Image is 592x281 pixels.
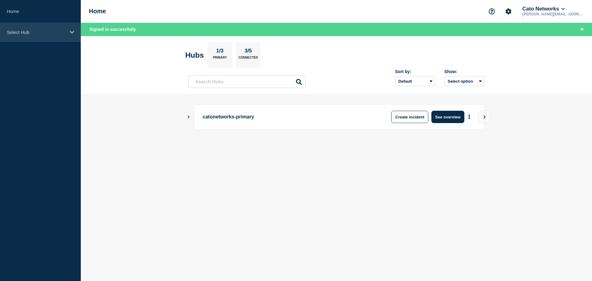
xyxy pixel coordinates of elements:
[187,115,190,119] button: Show Connected Hubs
[185,51,204,60] h2: Hubs
[444,76,484,86] button: Select option
[485,5,498,18] button: Support
[395,69,435,74] div: Sort by:
[465,111,473,123] button: More actions
[391,111,428,123] button: Create incident
[502,5,515,18] button: Account settings
[431,111,464,123] button: See overview
[521,6,566,12] button: Cato Networks
[7,30,66,35] p: Select Hub
[395,76,435,86] select: Sort by
[521,12,585,16] p: [PERSON_NAME][EMAIL_ADDRESS][PERSON_NAME][DOMAIN_NAME]
[188,75,306,88] input: Search Hubs
[89,8,106,15] h1: Home
[242,48,254,56] p: 3/5
[89,27,136,32] span: Signed in successfully
[444,69,484,74] div: Show:
[213,56,227,62] p: Primary
[238,56,258,62] p: Connected
[578,26,586,33] button: Close banner
[203,111,373,123] p: catonetworks-primary
[478,111,490,123] button: View
[214,48,226,56] p: 1/3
